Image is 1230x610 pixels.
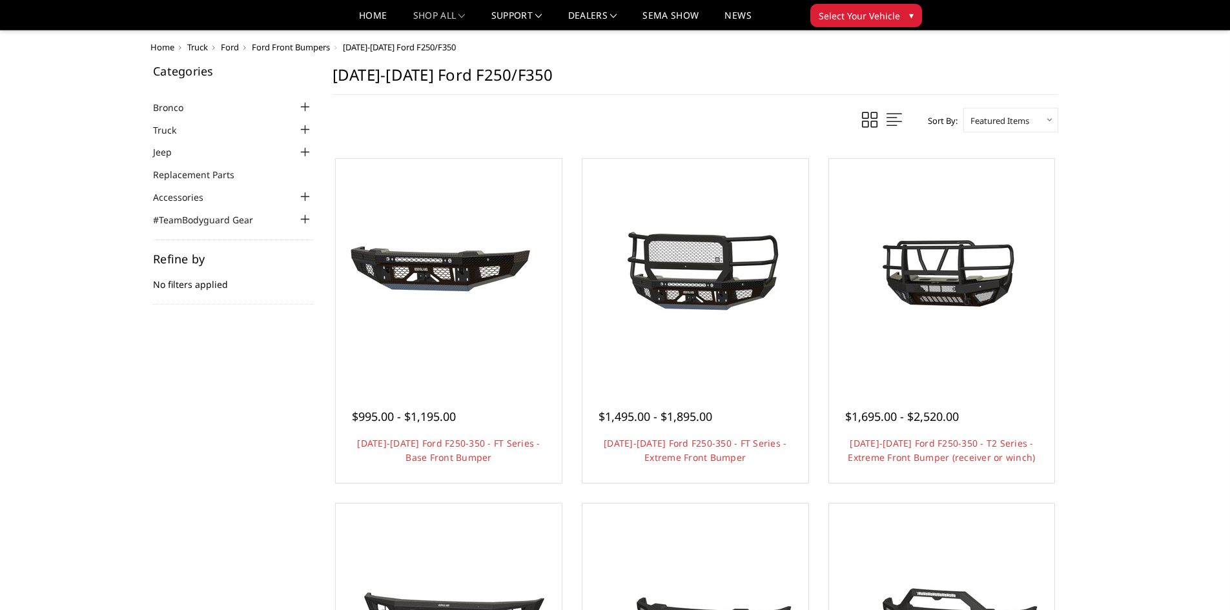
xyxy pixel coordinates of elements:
[845,409,959,424] span: $1,695.00 - $2,520.00
[724,11,751,30] a: News
[413,11,466,30] a: shop all
[848,437,1035,463] a: [DATE]-[DATE] Ford F250-350 - T2 Series - Extreme Front Bumper (receiver or winch)
[491,11,542,30] a: Support
[150,41,174,53] a: Home
[153,253,313,265] h5: Refine by
[568,11,617,30] a: Dealers
[153,65,313,77] h5: Categories
[642,11,699,30] a: SEMA Show
[357,437,540,463] a: [DATE]-[DATE] Ford F250-350 - FT Series - Base Front Bumper
[221,41,239,53] a: Ford
[921,111,958,130] label: Sort By:
[339,162,559,381] a: 2023-2025 Ford F250-350 - FT Series - Base Front Bumper
[333,65,1058,95] h1: [DATE]-[DATE] Ford F250/F350
[153,145,188,159] a: Jeep
[345,223,552,320] img: 2023-2025 Ford F250-350 - FT Series - Base Front Bumper
[153,213,269,227] a: #TeamBodyguard Gear
[599,409,712,424] span: $1,495.00 - $1,895.00
[153,190,220,204] a: Accessories
[252,41,330,53] a: Ford Front Bumpers
[586,162,805,381] a: 2023-2026 Ford F250-350 - FT Series - Extreme Front Bumper 2023-2026 Ford F250-350 - FT Series - ...
[153,253,313,305] div: No filters applied
[838,214,1045,329] img: 2023-2026 Ford F250-350 - T2 Series - Extreme Front Bumper (receiver or winch)
[832,162,1052,381] a: 2023-2026 Ford F250-350 - T2 Series - Extreme Front Bumper (receiver or winch) 2023-2026 Ford F25...
[810,4,922,27] button: Select Your Vehicle
[909,8,914,22] span: ▾
[352,409,456,424] span: $995.00 - $1,195.00
[153,123,192,137] a: Truck
[343,41,456,53] span: [DATE]-[DATE] Ford F250/F350
[187,41,208,53] a: Truck
[153,168,251,181] a: Replacement Parts
[604,437,786,463] a: [DATE]-[DATE] Ford F250-350 - FT Series - Extreme Front Bumper
[359,11,387,30] a: Home
[819,9,900,23] span: Select Your Vehicle
[153,101,200,114] a: Bronco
